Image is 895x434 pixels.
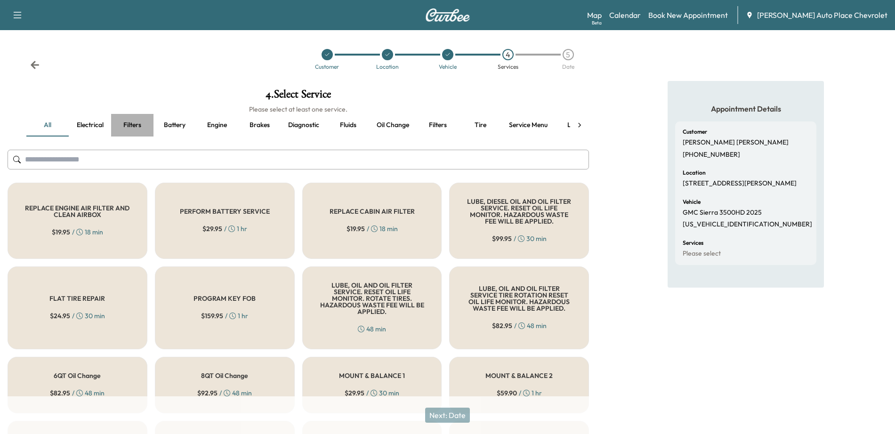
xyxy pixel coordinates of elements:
[592,19,602,26] div: Beta
[683,220,812,229] p: [US_VEHICLE_IDENTIFICATION_NUMBER]
[425,8,470,22] img: Curbee Logo
[8,88,589,104] h1: 4 . Select Service
[347,224,398,233] div: / 18 min
[153,114,196,137] button: Battery
[52,227,70,237] span: $ 19.95
[648,9,728,21] a: Book New Appointment
[587,9,602,21] a: MapBeta
[8,104,589,114] h6: Please select at least one service.
[197,388,252,398] div: / 48 min
[238,114,281,137] button: Brakes
[52,227,103,237] div: / 18 min
[683,240,703,246] h6: Services
[327,114,369,137] button: Fluids
[315,64,339,70] div: Customer
[497,388,542,398] div: / 1 hr
[492,234,547,243] div: / 30 min
[281,114,327,137] button: Diagnostic
[358,324,386,334] div: 48 min
[465,285,573,312] h5: LUBE, OIL AND OIL FILTER SERVICE TIRE ROTATION RESET OIL LIFE MONITOR. HAZARDOUS WASTE FEE WILL B...
[683,249,721,258] p: Please select
[330,208,415,215] h5: REPLACE CABIN AIR FILTER
[369,114,417,137] button: Oil change
[563,49,574,60] div: 5
[459,114,501,137] button: Tire
[111,114,153,137] button: Filters
[201,372,248,379] h5: 8QT Oil Change
[318,282,427,315] h5: LUBE, OIL AND OIL FILTER SERVICE. RESET OIL LIFE MONITOR. ROTATE TIRES. HAZARDOUS WASTE FEE WILL ...
[339,372,405,379] h5: MOUNT & BALANCE 1
[50,311,105,321] div: / 30 min
[26,114,69,137] button: all
[345,388,399,398] div: / 30 min
[683,199,701,205] h6: Vehicle
[502,49,514,60] div: 4
[683,138,789,147] p: [PERSON_NAME] [PERSON_NAME]
[345,388,364,398] span: $ 29.95
[197,388,218,398] span: $ 92.95
[497,388,517,398] span: $ 59.90
[465,198,573,225] h5: LUBE, DIESEL OIL AND OIL FILTER SERVICE. RESET OIL LIFE MONITOR. HAZARDOUS WASTE FEE WILL BE APPL...
[683,179,797,188] p: [STREET_ADDRESS][PERSON_NAME]
[23,205,132,218] h5: REPLACE ENGINE AIR FILTER AND CLEAN AIRBOX
[683,129,707,135] h6: Customer
[555,114,597,137] button: Lights
[492,321,547,330] div: / 48 min
[30,60,40,70] div: Back
[202,224,247,233] div: / 1 hr
[201,311,223,321] span: $ 159.95
[376,64,399,70] div: Location
[69,114,111,137] button: Electrical
[439,64,457,70] div: Vehicle
[49,295,105,302] h5: FLAT TIRE REPAIR
[50,388,105,398] div: / 48 min
[26,114,570,137] div: basic tabs example
[50,311,70,321] span: $ 24.95
[54,372,101,379] h5: 6QT Oil Change
[194,295,256,302] h5: PROGRAM KEY FOB
[492,321,512,330] span: $ 82.95
[201,311,248,321] div: / 1 hr
[609,9,641,21] a: Calendar
[675,104,816,114] h5: Appointment Details
[180,208,270,215] h5: PERFORM BATTERY SERVICE
[196,114,238,137] button: Engine
[50,388,70,398] span: $ 82.95
[683,209,762,217] p: GMC Sierra 3500HD 2025
[562,64,574,70] div: Date
[417,114,459,137] button: Filters
[347,224,365,233] span: $ 19.95
[757,9,887,21] span: [PERSON_NAME] Auto Place Chevrolet
[202,224,222,233] span: $ 29.95
[485,372,553,379] h5: MOUNT & BALANCE 2
[501,114,555,137] button: Service menu
[683,170,706,176] h6: Location
[683,151,740,159] p: [PHONE_NUMBER]
[498,64,518,70] div: Services
[492,234,512,243] span: $ 99.95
